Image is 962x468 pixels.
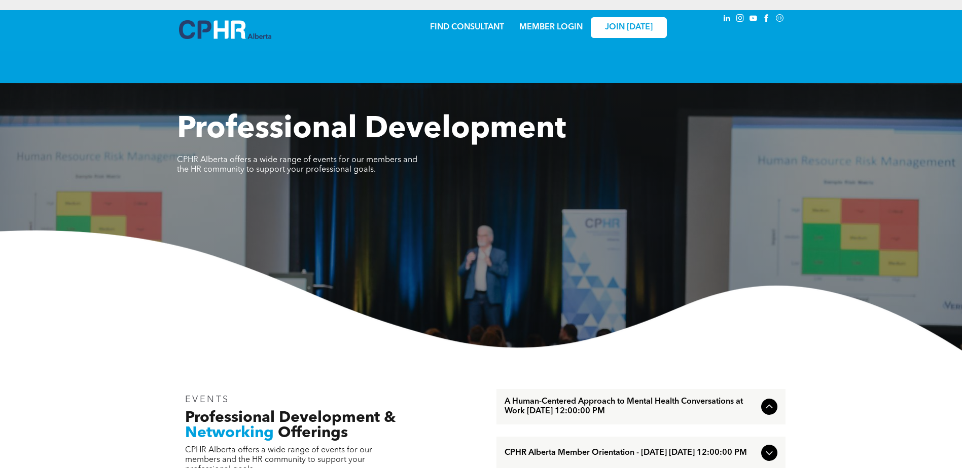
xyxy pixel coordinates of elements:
[177,114,566,145] span: Professional Development
[179,20,271,39] img: A blue and white logo for cp alberta
[761,13,772,26] a: facebook
[185,410,396,425] span: Professional Development &
[505,397,757,416] span: A Human-Centered Approach to Mental Health Conversations at Work [DATE] 12:00:00 PM
[591,17,667,38] a: JOIN [DATE]
[430,23,504,31] a: FIND CONSULTANT
[774,13,786,26] a: Social network
[735,13,746,26] a: instagram
[722,13,733,26] a: linkedin
[505,448,757,458] span: CPHR Alberta Member Orientation - [DATE] [DATE] 12:00:00 PM
[185,395,230,404] span: EVENTS
[177,156,417,174] span: CPHR Alberta offers a wide range of events for our members and the HR community to support your p...
[605,23,653,32] span: JOIN [DATE]
[278,425,348,441] span: Offerings
[748,13,759,26] a: youtube
[185,425,274,441] span: Networking
[519,23,583,31] a: MEMBER LOGIN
